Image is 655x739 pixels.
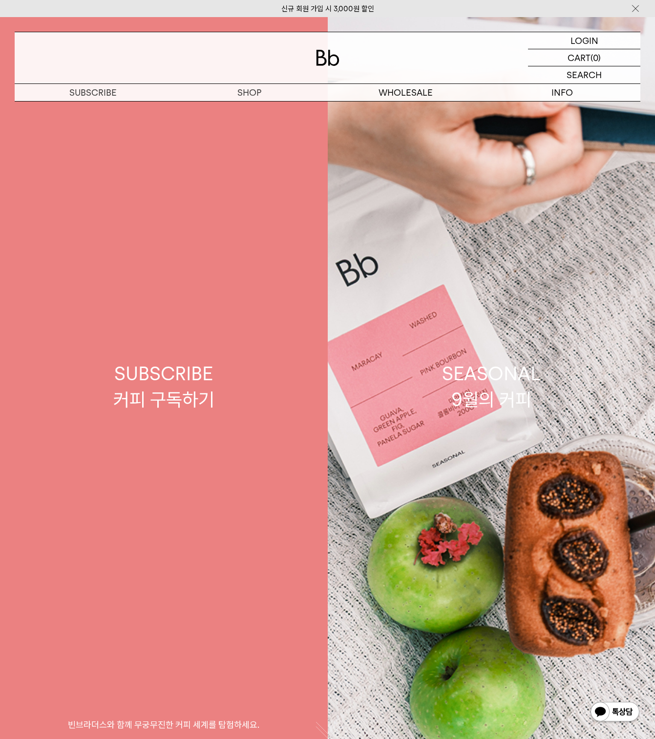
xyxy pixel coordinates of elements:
[15,84,171,101] a: SUBSCRIBE
[281,4,374,13] a: 신규 회원 가입 시 3,000원 할인
[590,701,640,724] img: 카카오톡 채널 1:1 채팅 버튼
[113,361,214,412] div: SUBSCRIBE 커피 구독하기
[328,84,484,101] p: WHOLESALE
[528,32,640,49] a: LOGIN
[171,84,327,101] a: SHOP
[570,32,598,49] p: LOGIN
[591,49,601,66] p: (0)
[528,49,640,66] a: CART (0)
[442,361,541,412] div: SEASONAL 9월의 커피
[484,84,640,101] p: INFO
[568,49,591,66] p: CART
[316,50,339,66] img: 로고
[567,66,602,83] p: SEARCH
